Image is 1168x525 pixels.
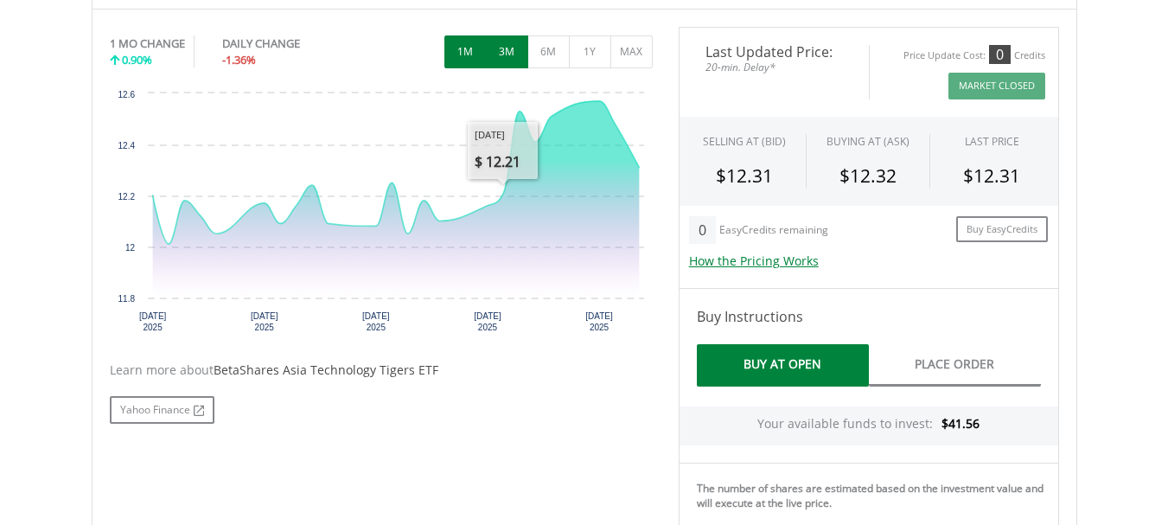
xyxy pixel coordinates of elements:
[948,73,1045,99] button: Market Closed
[486,35,528,68] button: 3M
[869,344,1041,387] a: Place Order
[222,52,256,67] span: -1.36%
[110,35,185,52] div: 1 MO CHANGE
[118,192,135,202] text: 12.2
[610,35,653,68] button: MAX
[118,90,135,99] text: 12.6
[697,306,1041,327] h4: Buy Instructions
[689,253,819,269] a: How the Pricing Works
[110,362,653,379] div: Learn more about
[680,407,1058,445] div: Your available funds to invest:
[138,311,166,332] text: [DATE] 2025
[689,216,716,244] div: 0
[222,35,358,52] div: DAILY CHANGE
[716,163,773,188] span: $12.31
[719,224,828,239] div: EasyCredits remaining
[122,52,152,67] span: 0.90%
[214,362,438,378] span: BetaShares Asia Technology Tigers ETF
[693,45,856,59] span: Last Updated Price:
[941,415,980,432] span: $41.56
[110,85,653,344] div: Chart. Highcharts interactive chart.
[963,163,1020,188] span: $12.31
[693,59,856,75] span: 20-min. Delay*
[362,311,390,332] text: [DATE] 2025
[444,35,487,68] button: 1M
[839,163,897,188] span: $12.32
[965,134,1019,149] div: LAST PRICE
[1014,49,1045,62] div: Credits
[903,49,986,62] div: Price Update Cost:
[569,35,611,68] button: 1Y
[585,311,613,332] text: [DATE] 2025
[697,344,869,387] a: Buy At Open
[703,134,786,149] div: SELLING AT (BID)
[110,396,214,424] a: Yahoo Finance
[697,481,1051,510] div: The number of shares are estimated based on the investment value and will execute at the live price.
[956,216,1048,243] a: Buy EasyCredits
[124,243,135,253] text: 12
[827,134,910,149] span: BUYING AT (ASK)
[118,141,135,150] text: 12.4
[474,311,501,332] text: [DATE] 2025
[250,311,278,332] text: [DATE] 2025
[118,294,135,304] text: 11.8
[989,45,1011,64] div: 0
[527,35,570,68] button: 6M
[110,85,653,344] svg: Interactive chart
